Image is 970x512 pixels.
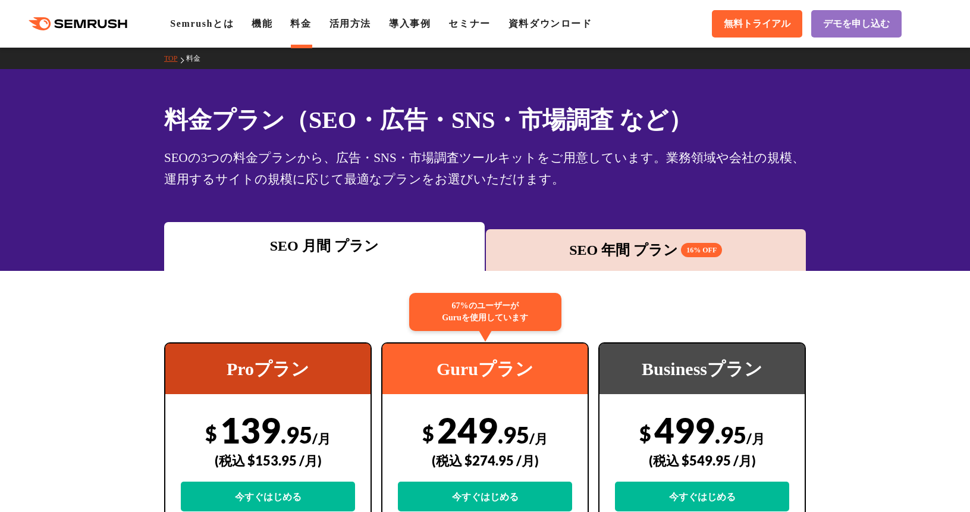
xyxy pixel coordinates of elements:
a: 今すぐはじめる [398,482,572,511]
a: デモを申し込む [811,10,902,38]
div: SEO 月間 プラン [170,235,479,257]
a: 料金 [186,54,209,63]
div: 139 [181,409,355,511]
span: .95 [498,421,529,448]
div: SEOの3つの料金プランから、広告・SNS・市場調査ツールキットをご用意しています。業務領域や会社の規模、運用するサイトの規模に応じて最適なプランをお選びいただけます。 [164,147,806,190]
a: 今すぐはじめる [615,482,789,511]
div: (税込 $549.95 /月) [615,439,789,482]
span: $ [422,421,434,445]
a: 今すぐはじめる [181,482,355,511]
a: 機能 [252,18,272,29]
a: 導入事例 [389,18,431,29]
span: 16% OFF [681,243,722,257]
div: SEO 年間 プラン [492,239,801,261]
span: デモを申し込む [823,18,890,30]
div: Proプラン [165,344,371,394]
div: 67%のユーザーが Guruを使用しています [409,293,561,331]
a: セミナー [448,18,490,29]
a: 資料ダウンロード [508,18,592,29]
div: (税込 $274.95 /月) [398,439,572,482]
div: 249 [398,409,572,511]
a: Semrushとは [170,18,234,29]
div: (税込 $153.95 /月) [181,439,355,482]
span: $ [205,421,217,445]
span: 無料トライアル [724,18,790,30]
span: $ [639,421,651,445]
div: Businessプラン [599,344,805,394]
a: 料金 [290,18,311,29]
a: 活用方法 [329,18,371,29]
span: /月 [312,430,331,447]
div: Guruプラン [382,344,588,394]
a: 無料トライアル [712,10,802,38]
h1: 料金プラン（SEO・広告・SNS・市場調査 など） [164,102,806,138]
span: .95 [715,421,746,448]
div: 499 [615,409,789,511]
span: .95 [281,421,312,448]
span: /月 [529,430,548,447]
a: TOP [164,54,186,63]
span: /月 [746,430,765,447]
